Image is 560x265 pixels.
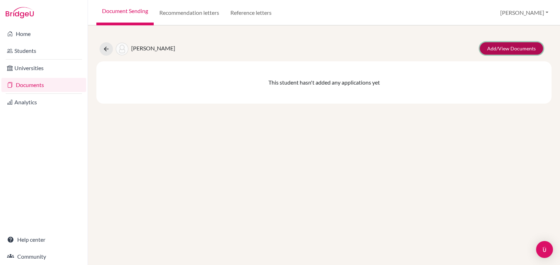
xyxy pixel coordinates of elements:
a: Help center [1,233,86,247]
a: Analytics [1,95,86,109]
a: Add/View Documents [480,42,543,55]
a: Students [1,44,86,58]
img: Bridge-U [6,7,34,18]
div: This student hasn't added any applications yet [96,61,552,104]
a: Home [1,27,86,41]
a: Community [1,249,86,264]
span: [PERSON_NAME] [131,45,175,51]
a: Documents [1,78,86,92]
div: Open Intercom Messenger [536,241,553,258]
a: Universities [1,61,86,75]
button: [PERSON_NAME] [497,6,552,19]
